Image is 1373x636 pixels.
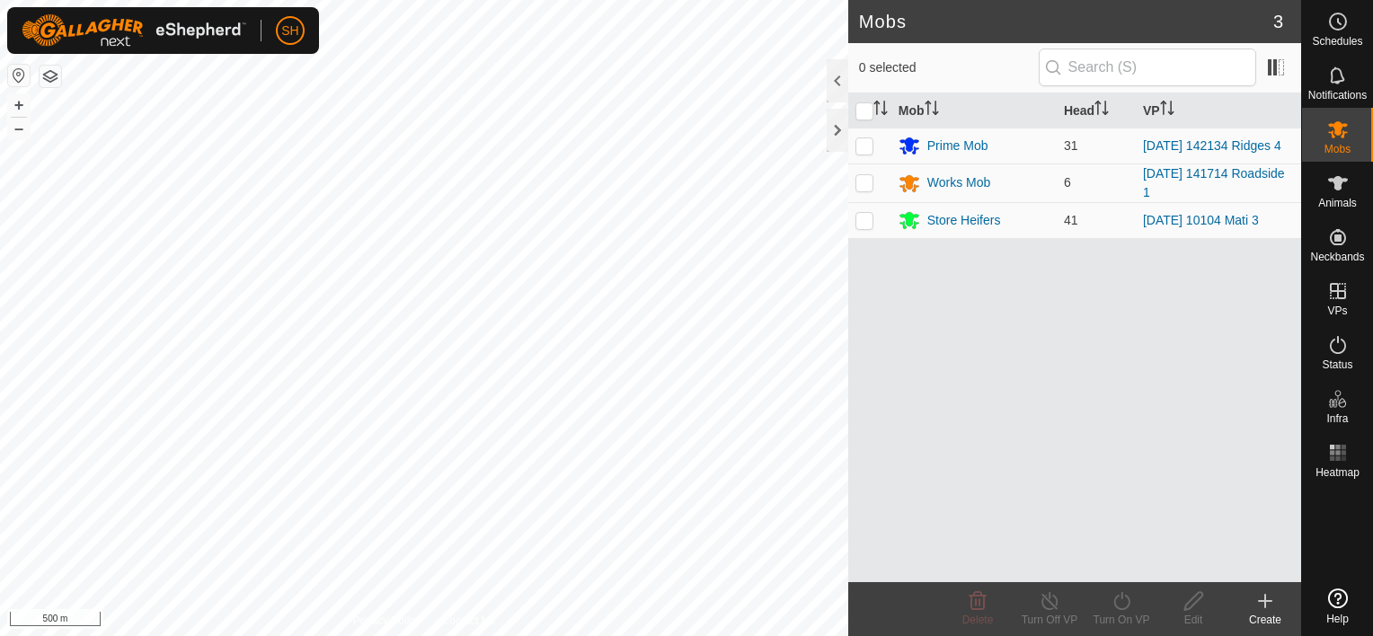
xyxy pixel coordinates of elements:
[1302,581,1373,632] a: Help
[1229,612,1301,628] div: Create
[1327,305,1347,316] span: VPs
[1308,90,1367,101] span: Notifications
[927,173,991,192] div: Works Mob
[873,103,888,118] p-sorticon: Activate to sort
[859,11,1273,32] h2: Mobs
[1322,359,1352,370] span: Status
[8,94,30,116] button: +
[1273,8,1283,35] span: 3
[891,93,1057,128] th: Mob
[1085,612,1157,628] div: Turn On VP
[1064,213,1078,227] span: 41
[1157,612,1229,628] div: Edit
[1324,144,1351,155] span: Mobs
[8,118,30,139] button: –
[1039,49,1256,86] input: Search (S)
[1315,467,1360,478] span: Heatmap
[962,614,994,626] span: Delete
[1143,166,1285,199] a: [DATE] 141714 Roadside 1
[925,103,939,118] p-sorticon: Activate to sort
[1014,612,1085,628] div: Turn Off VP
[1094,103,1109,118] p-sorticon: Activate to sort
[859,58,1039,77] span: 0 selected
[1326,614,1349,624] span: Help
[1143,213,1259,227] a: [DATE] 10104 Mati 3
[927,137,988,155] div: Prime Mob
[1318,198,1357,208] span: Animals
[22,14,246,47] img: Gallagher Logo
[8,65,30,86] button: Reset Map
[1143,138,1281,153] a: [DATE] 142134 Ridges 4
[442,613,495,629] a: Contact Us
[927,211,1001,230] div: Store Heifers
[1312,36,1362,47] span: Schedules
[281,22,298,40] span: SH
[1160,103,1174,118] p-sorticon: Activate to sort
[1064,138,1078,153] span: 31
[1057,93,1136,128] th: Head
[1310,252,1364,262] span: Neckbands
[1136,93,1301,128] th: VP
[40,66,61,87] button: Map Layers
[1064,175,1071,190] span: 6
[353,613,421,629] a: Privacy Policy
[1326,413,1348,424] span: Infra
